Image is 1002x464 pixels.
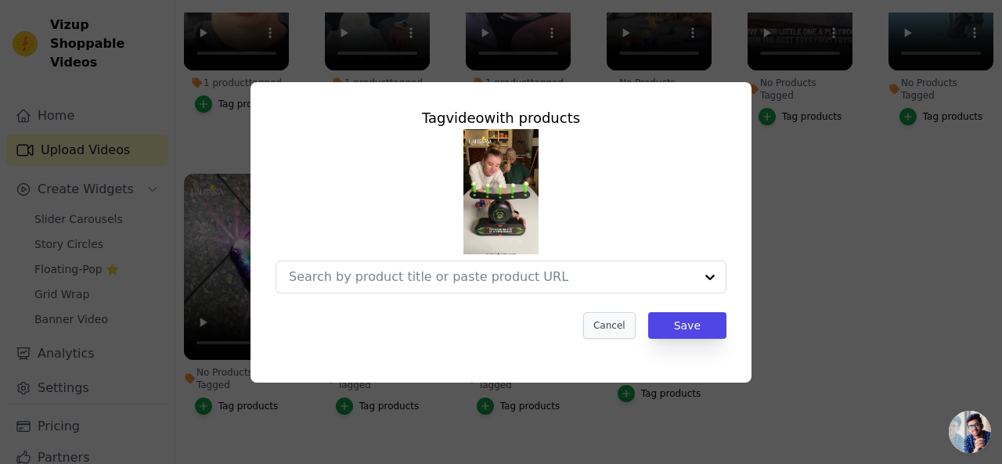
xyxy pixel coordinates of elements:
[949,411,991,453] a: Open chat
[289,269,694,284] input: Search by product title or paste product URL
[583,312,636,339] button: Cancel
[276,107,726,129] div: Tag video with products
[463,129,539,254] img: vizup-images-7a9d.jpg
[648,312,726,339] button: Save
